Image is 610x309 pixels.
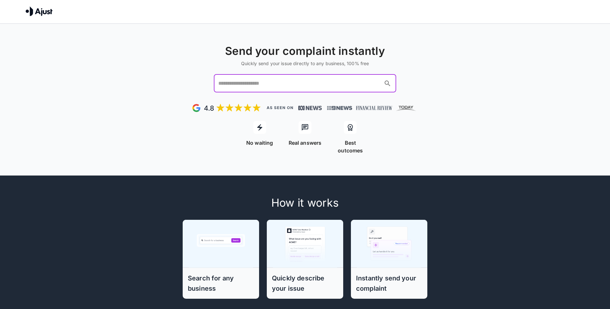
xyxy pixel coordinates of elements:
h6: Search for any business [188,273,254,294]
img: As seen on [266,106,293,109]
h6: Quickly describe your issue [272,273,338,294]
img: Step 2 [273,219,337,268]
p: Real answers [289,139,322,147]
p: Best outcomes [332,139,369,154]
h4: How it works [141,196,469,210]
p: No waiting [246,139,273,147]
img: News, Financial Review, Today [325,104,418,112]
img: Ajust [26,6,53,16]
img: Google Review - 5 stars [192,103,261,113]
img: Step 3 [357,219,421,268]
img: Step 1 [189,219,253,268]
h6: Instantly send your complaint [356,273,422,294]
img: News, Financial Review, Today [298,105,322,111]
